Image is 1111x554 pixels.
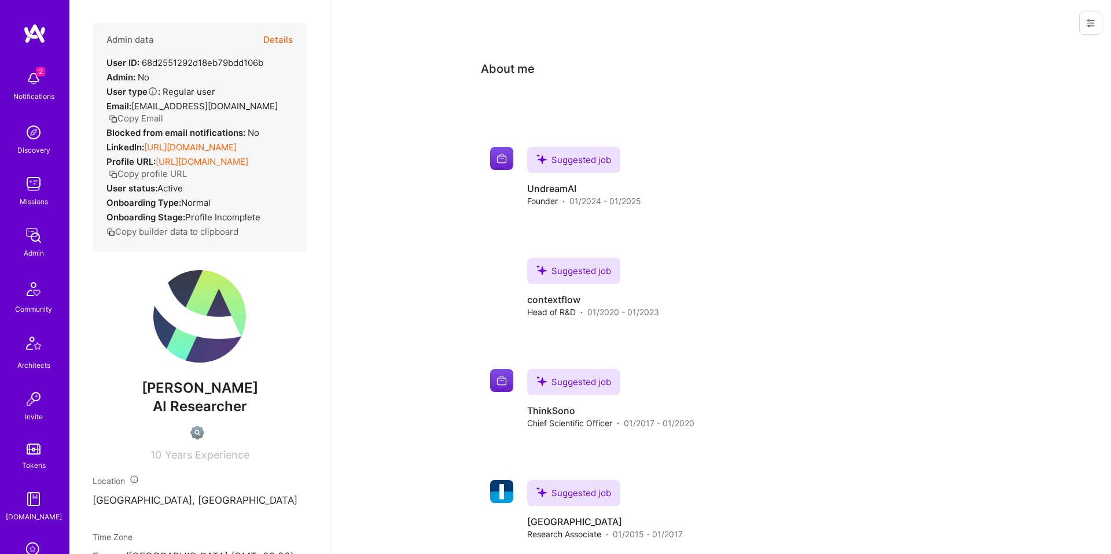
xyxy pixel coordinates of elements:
[263,23,293,57] button: Details
[185,212,260,223] span: Profile Incomplete
[106,86,215,98] div: Regular user
[181,197,211,208] span: normal
[106,101,131,112] strong: Email:
[587,306,659,318] span: 01/2020 - 01/2023
[106,226,238,238] button: Copy builder data to clipboard
[527,293,659,306] h4: contextflow
[153,398,247,415] span: AI Researcher
[13,90,54,102] div: Notifications
[148,86,158,97] i: Help
[190,426,204,439] img: Not Scrubbed
[93,532,133,542] span: Time Zone
[27,444,41,455] img: tokens
[527,147,620,173] div: Suggested job
[157,183,183,194] span: Active
[150,449,161,461] span: 10
[109,112,163,124] button: Copy Email
[527,417,612,429] span: Chief Scientific Officer
[24,247,44,259] div: Admin
[527,182,641,195] h4: UndreamAI
[15,303,52,315] div: Community
[20,275,47,303] img: Community
[109,115,117,123] i: icon Copy
[156,156,248,167] a: [URL][DOMAIN_NAME]
[527,258,620,284] div: Suggested job
[144,142,237,153] a: [URL][DOMAIN_NAME]
[6,511,62,523] div: [DOMAIN_NAME]
[106,57,139,68] strong: User ID:
[106,228,115,237] i: icon Copy
[536,265,547,275] i: icon SuggestedTeams
[624,417,694,429] span: 01/2017 - 01/2020
[153,270,246,363] img: User Avatar
[527,528,601,540] span: Research Associate
[527,306,576,318] span: Head of R&D
[527,195,558,207] span: Founder
[22,459,46,471] div: Tokens
[527,369,620,395] div: Suggested job
[93,379,307,397] span: [PERSON_NAME]
[490,480,513,503] img: Company logo
[93,475,307,487] div: Location
[527,515,683,528] h4: [GEOGRAPHIC_DATA]
[106,72,135,83] strong: Admin:
[106,35,154,45] h4: Admin data
[22,224,45,247] img: admin teamwork
[20,195,48,208] div: Missions
[527,404,694,417] h4: ThinkSono
[606,528,608,540] span: ·
[109,168,187,180] button: Copy profile URL
[106,71,149,83] div: No
[106,197,181,208] strong: Onboarding Type:
[22,387,45,411] img: Invite
[536,154,547,164] i: icon SuggestedTeams
[106,127,248,138] strong: Blocked from email notifications:
[23,23,46,44] img: logo
[106,212,185,223] strong: Onboarding Stage:
[106,57,263,69] div: 68d2551292d18eb79bdd106b
[536,376,547,386] i: icon SuggestedTeams
[165,449,249,461] span: Years Experience
[25,411,43,423] div: Invite
[106,142,144,153] strong: LinkedIn:
[109,170,117,179] i: icon Copy
[22,121,45,144] img: discovery
[106,86,160,97] strong: User type :
[22,487,45,511] img: guide book
[569,195,641,207] span: 01/2024 - 01/2025
[490,369,513,392] img: Company logo
[17,144,50,156] div: Discovery
[22,172,45,195] img: teamwork
[20,331,47,359] img: Architects
[617,417,619,429] span: ·
[93,494,307,508] p: [GEOGRAPHIC_DATA], [GEOGRAPHIC_DATA]
[580,306,583,318] span: ·
[17,359,50,371] div: Architects
[481,60,535,77] div: About me
[22,67,45,90] img: bell
[490,258,513,281] img: Company logo
[527,480,620,506] div: Suggested job
[562,195,565,207] span: ·
[490,147,513,170] img: Company logo
[106,127,259,139] div: No
[106,156,156,167] strong: Profile URL:
[131,101,278,112] span: [EMAIL_ADDRESS][DOMAIN_NAME]
[106,183,157,194] strong: User status:
[613,528,683,540] span: 01/2015 - 01/2017
[36,67,45,76] span: 2
[536,487,547,497] i: icon SuggestedTeams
